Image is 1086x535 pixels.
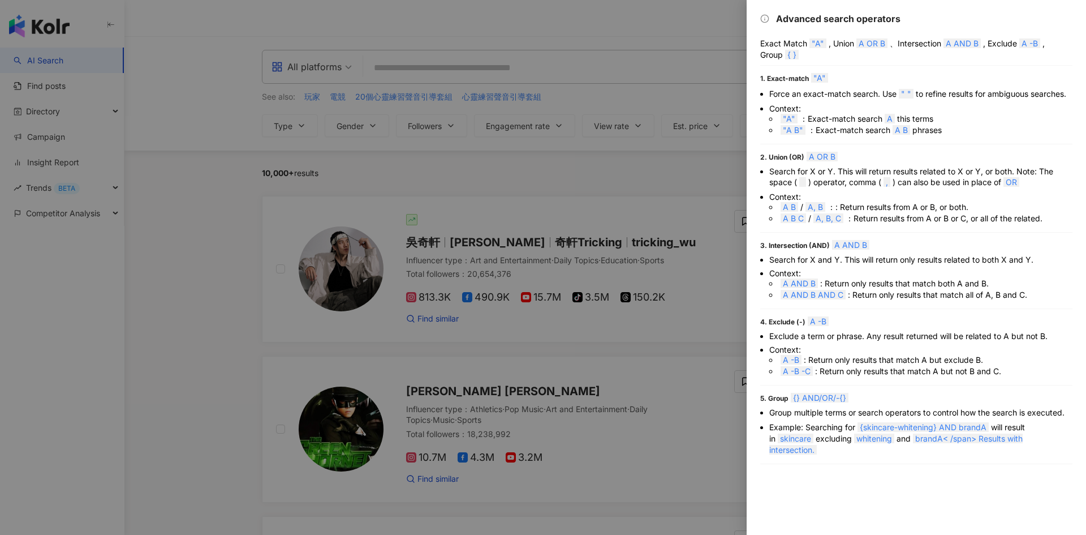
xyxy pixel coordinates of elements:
span: "A" [809,38,826,48]
span: A AND B [832,240,869,250]
div: 4. Exclude (-) [760,316,1072,327]
span: A AND B [781,279,818,288]
span: , [884,177,890,187]
span: "A" [811,73,828,83]
div: 5. Group [760,392,1072,404]
span: skincare [778,434,813,443]
div: 1. Exact-match [760,72,1072,84]
li: / ：Return results from A or B or C, or all of the related. [778,213,1072,224]
span: A [885,114,895,123]
li: Group multiple terms or search operators to control how the search is executed. [769,408,1072,417]
li: : Return only results that match all of A, B and C. [778,289,1072,301]
span: A -B [1019,38,1040,48]
span: A, B, C [813,213,843,223]
span: OR [1003,177,1019,187]
span: { } [785,50,799,59]
span: "A B" [781,125,805,135]
li: Example: Searching for will result in excluding and [769,422,1072,456]
span: A B [781,202,798,212]
li: Exclude a term or phrase. Any result returned will be related to A but not B. [769,332,1072,341]
div: Exact Match , Union 、Intersection , Exclude , Group [760,38,1072,61]
span: A -B [808,316,829,326]
span: A B C [781,213,806,223]
span: {} AND/OR/-{} [791,393,848,403]
span: whitening [854,434,894,443]
li: : Return only results that match both A and B. [778,278,1072,289]
span: A, B [805,202,825,212]
li: Context: [769,345,1072,377]
span: {skincare-whitening} AND brandA [857,422,989,432]
li: : Return only results that match A but exclude B. [778,354,1072,366]
li: ：Exact-match search this terms [778,113,1072,125]
span: A -B [781,355,801,365]
li: Context: [769,269,1072,301]
li: Context: [769,104,1072,136]
span: A AND B [943,38,981,48]
li: Search for X and Y. This will return only results related to both X and Y. [769,255,1072,264]
li: Force an exact-match search. Use to refine results for ambiguous searches. [769,88,1072,100]
span: "A" [781,114,798,123]
li: : Return only results that match A but not B and C. [778,366,1072,377]
span: A -B -C [781,366,813,376]
span: A B [893,125,910,135]
li: ：Exact-match search phrases [778,125,1072,136]
div: Advanced search operators [760,14,1072,24]
div: 3. Intersection (AND) [760,239,1072,251]
span: " " [899,89,913,99]
li: / ：: Return results from A or B, or both. [778,202,1072,213]
li: Context: [769,192,1072,224]
div: 2. Union (OR) [760,151,1072,162]
li: Search for X or Y. This will return results related to X or Y, or both. Note: The space ( ) opera... [769,167,1072,187]
span: A OR B [856,38,887,48]
span: A OR B [807,152,838,161]
span: A AND B AND C [781,290,846,299]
